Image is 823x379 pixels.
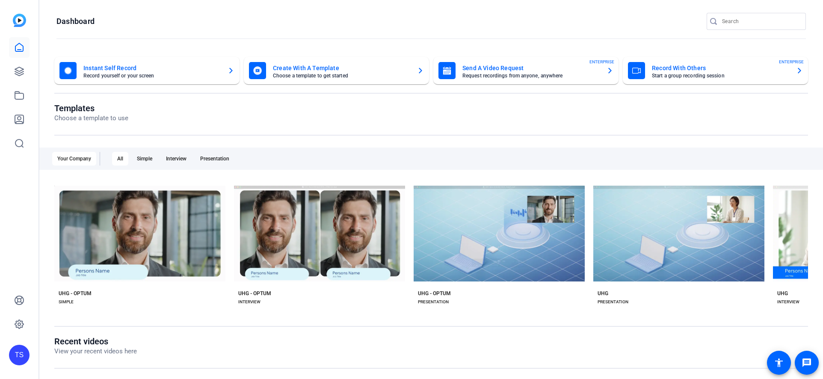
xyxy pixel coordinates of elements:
[652,63,789,73] mat-card-title: Record With Others
[462,73,600,78] mat-card-subtitle: Request recordings from anyone, anywhere
[161,152,192,166] div: Interview
[56,16,95,27] h1: Dashboard
[132,152,157,166] div: Simple
[54,336,137,346] h1: Recent videos
[722,16,799,27] input: Search
[59,299,74,305] div: SIMPLE
[83,63,221,73] mat-card-title: Instant Self Record
[9,345,30,365] div: TS
[418,299,449,305] div: PRESENTATION
[777,299,799,305] div: INTERVIEW
[462,63,600,73] mat-card-title: Send A Video Request
[54,103,128,113] h1: Templates
[83,73,221,78] mat-card-subtitle: Record yourself or your screen
[598,299,628,305] div: PRESENTATION
[273,63,410,73] mat-card-title: Create With A Template
[238,290,271,297] div: UHG - OPTUM
[59,290,92,297] div: UHG - OPTUM
[112,152,128,166] div: All
[52,152,96,166] div: Your Company
[774,358,784,368] mat-icon: accessibility
[273,73,410,78] mat-card-subtitle: Choose a template to get started
[652,73,789,78] mat-card-subtitle: Start a group recording session
[779,59,804,65] span: ENTERPRISE
[433,57,619,84] button: Send A Video RequestRequest recordings from anyone, anywhereENTERPRISE
[238,299,261,305] div: INTERVIEW
[777,290,788,297] div: UHG
[589,59,614,65] span: ENTERPRISE
[418,290,451,297] div: UHG - OPTUM
[54,346,137,356] p: View your recent videos here
[54,57,240,84] button: Instant Self RecordRecord yourself or your screen
[244,57,429,84] button: Create With A TemplateChoose a template to get started
[13,14,26,27] img: blue-gradient.svg
[54,113,128,123] p: Choose a template to use
[802,358,812,368] mat-icon: message
[623,57,808,84] button: Record With OthersStart a group recording sessionENTERPRISE
[598,290,608,297] div: UHG
[195,152,234,166] div: Presentation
